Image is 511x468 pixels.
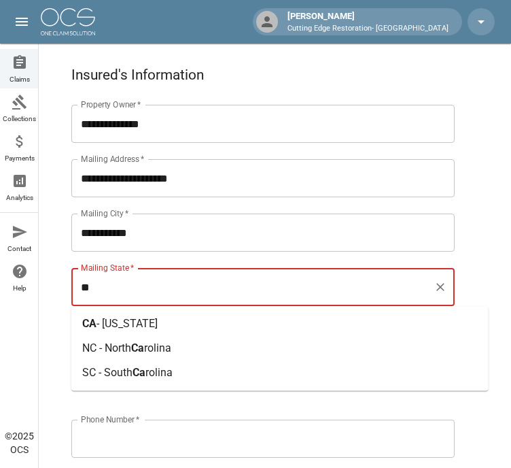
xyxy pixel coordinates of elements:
[6,195,33,201] span: Analytics
[8,8,35,35] button: open drawer
[431,278,450,297] button: Clear
[133,366,145,379] span: Ca
[96,317,158,330] span: - [US_STATE]
[82,317,96,330] span: CA
[5,155,35,162] span: Payments
[282,10,454,34] div: [PERSON_NAME]
[81,153,144,165] label: Mailing Address
[5,429,34,456] div: © 2025 OCS
[82,341,131,354] span: NC - North
[145,366,173,379] span: rolina
[7,246,31,252] span: Contact
[144,341,171,354] span: rolina
[81,207,129,219] label: Mailing City
[41,8,95,35] img: ocs-logo-white-transparent.png
[81,262,134,273] label: Mailing State
[81,99,141,110] label: Property Owner
[287,23,448,35] p: Cutting Edge Restoration- [GEOGRAPHIC_DATA]
[131,341,144,354] span: Ca
[81,414,139,425] label: Phone Number
[3,116,36,122] span: Collections
[82,366,133,379] span: SC - South
[10,76,30,83] span: Claims
[13,285,27,292] span: Help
